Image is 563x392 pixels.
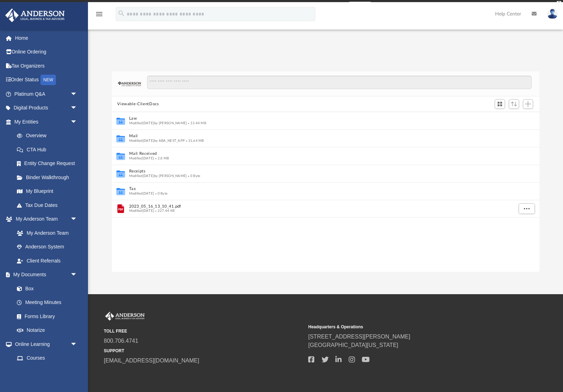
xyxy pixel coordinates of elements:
button: Receipts [129,169,513,174]
a: [EMAIL_ADDRESS][DOMAIN_NAME] [104,358,199,363]
button: Mail [129,134,513,139]
span: Modified [DATE] [129,192,154,195]
a: 800.706.4741 [104,338,138,344]
button: Law [129,116,513,121]
span: arrow_drop_down [70,337,84,352]
a: Home [5,31,88,45]
a: My Anderson Team [10,226,81,240]
span: Modified [DATE] by [PERSON_NAME] [129,174,187,178]
button: More options [518,204,534,214]
a: [GEOGRAPHIC_DATA][US_STATE] [308,342,398,348]
a: CTA Hub [10,143,88,157]
a: My Documentsarrow_drop_down [5,268,84,282]
span: 2023_05_16_13_10_41.pdf [129,204,513,209]
a: Platinum Q&Aarrow_drop_down [5,87,88,101]
small: TOLL FREE [104,328,303,334]
a: Overview [10,129,88,143]
span: 0 Byte [187,174,200,178]
button: Switch to Grid View [495,99,505,109]
a: Online Ordering [5,45,88,59]
a: menu [95,13,103,18]
a: Notarize [10,323,84,337]
a: Entity Change Request [10,157,88,171]
a: My Blueprint [10,184,84,198]
a: Meeting Minutes [10,296,84,310]
a: Courses [10,351,84,365]
div: grid [112,112,539,272]
a: Tax Due Dates [10,198,88,212]
a: Box [10,282,81,296]
span: arrow_drop_down [70,212,84,227]
span: Modified [DATE] [129,209,154,213]
a: Order StatusNEW [5,73,88,87]
a: Video Training [10,365,81,379]
a: Client Referrals [10,254,84,268]
img: Anderson Advisors Platinum Portal [3,8,67,22]
a: Binder Walkthrough [10,170,88,184]
a: Tax Organizers [5,59,88,73]
button: Sort [509,99,519,109]
button: Add [523,99,533,109]
a: My Anderson Teamarrow_drop_down [5,212,84,226]
span: arrow_drop_down [70,268,84,282]
span: arrow_drop_down [70,115,84,129]
span: 2.8 MB [154,157,169,160]
a: Forms Library [10,309,81,323]
span: 13.44 MB [187,121,206,125]
a: Digital Productsarrow_drop_down [5,101,88,115]
a: [STREET_ADDRESS][PERSON_NAME] [308,334,410,340]
button: Tax [129,187,513,191]
a: Online Learningarrow_drop_down [5,337,84,351]
span: Modified [DATE] [129,157,154,160]
span: 227.44 KB [154,209,175,213]
button: Mail Received [129,152,513,156]
span: arrow_drop_down [70,87,84,101]
button: Viewable-ClientDocs [117,101,159,107]
span: Modified [DATE] by ABA_NEST_APP [129,139,185,143]
div: Get a chance to win 6 months of Platinum for free just by filling out this [192,2,346,10]
img: Anderson Advisors Platinum Portal [104,312,146,321]
a: survey [349,2,371,10]
div: NEW [40,75,56,85]
span: Modified [DATE] by [PERSON_NAME] [129,121,187,125]
i: search [118,10,125,17]
span: arrow_drop_down [70,101,84,115]
a: My Entitiesarrow_drop_down [5,115,88,129]
span: 0 Byte [154,192,167,195]
div: close [557,1,561,5]
a: Anderson System [10,240,84,254]
img: User Pic [547,9,558,19]
i: menu [95,10,103,18]
small: Headquarters & Operations [308,324,508,330]
input: Search files and folders [147,76,532,89]
span: 31.64 MB [185,139,204,143]
small: SUPPORT [104,348,303,354]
